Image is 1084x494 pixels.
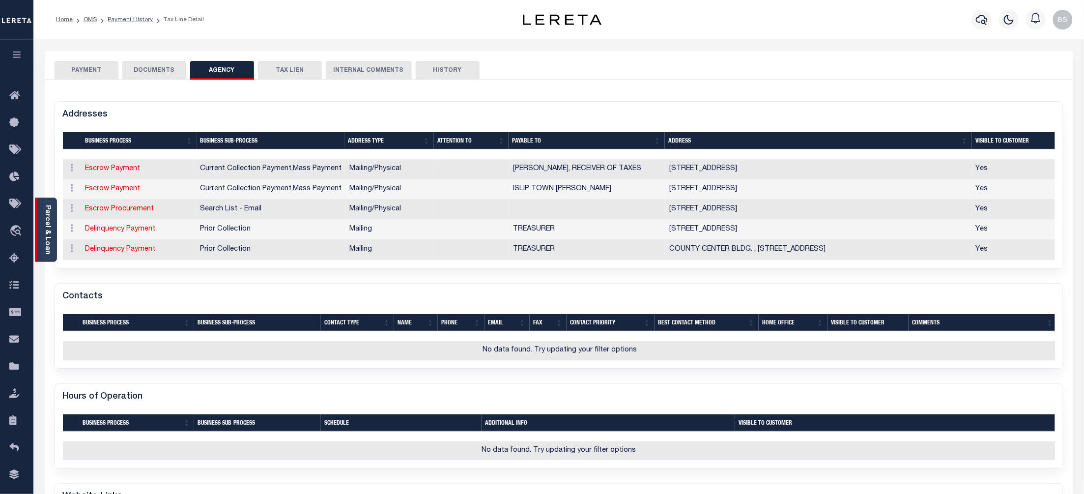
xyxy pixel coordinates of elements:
th: Business Sub-Process [194,414,321,432]
th: Phone: activate to sort column ascending [438,314,485,331]
td: No data found. Try updating your filter options [63,341,1057,360]
td: [STREET_ADDRESS] [665,220,971,240]
a: Escrow Payment [86,165,141,172]
a: Delinquency Payment [86,246,156,253]
td: TREASURER [510,240,666,260]
td: ISLIP TOWN [PERSON_NAME] [510,179,666,200]
th: Visible To Customer [735,414,1055,432]
td: Yes [972,200,1056,220]
td: Mailing [345,220,435,240]
a: Escrow Payment [86,185,141,192]
th: Visible To Customer [827,314,909,331]
td: Yes [972,159,1056,179]
th: Additional Info [482,414,735,432]
img: svg+xml;base64,PHN2ZyB4bWxucz0iaHR0cDovL3d3dy53My5vcmcvMjAwMC9zdmciIHBvaW50ZXItZXZlbnRzPSJub25lIi... [1053,10,1073,29]
button: PAYMENT [55,61,118,80]
h5: Addresses [63,110,108,120]
td: Yes [972,179,1056,200]
span: Contact information related to agency requirements, tax bill information (amounts, status) and pa... [200,246,251,253]
span: Contact information for procurement of jurisdiction current tax data via Email. [200,205,261,212]
button: HISTORY [416,61,480,80]
td: [STREET_ADDRESS] [665,200,971,220]
td: Mailing/Physical [345,179,435,200]
td: [STREET_ADDRESS] [665,159,971,179]
button: AGENCY [190,61,254,80]
th: Comments: activate to sort column ascending [909,314,1057,331]
td: [STREET_ADDRESS] [665,179,971,200]
td: Mailing [345,240,435,260]
td: Yes [972,240,1056,260]
th: Home Office: activate to sort column ascending [759,314,827,331]
td: [PERSON_NAME], RECEIVER OF TAXES [510,159,666,179]
img: logo-dark.svg [523,14,601,25]
td: Yes [972,220,1056,240]
li: Tax Line Detail [153,15,204,24]
td: , [196,159,345,179]
th: Email: activate to sort column ascending [485,314,530,331]
th: Best Contact Method: activate to sort column ascending [655,314,759,331]
i: travel_explore [9,225,25,238]
th: Business Sub-Process [197,132,344,149]
td: Mailing/Physical [345,200,435,220]
th: Fax: activate to sort column ascending [530,314,567,331]
td: Mailing/Physical [345,159,435,179]
th: Business Process: activate to sort column ascending [82,132,197,149]
span: Contact information related to agency requirements, tax bill information (amounts, status) and pa... [200,226,251,232]
a: Home [56,17,73,23]
a: Payment History [108,17,153,23]
th: Name: activate to sort column ascending [394,314,438,331]
button: TAX LIEN [258,61,322,80]
td: TREASURER [510,220,666,240]
th: Payable To: activate to sort column ascending [509,132,665,149]
a: OMS [84,17,97,23]
th: Contact Type: activate to sort column ascending [321,314,394,331]
td: No data found. Try updating your filter options [63,441,1055,461]
th: Address: activate to sort column ascending [665,132,972,149]
th: Business Process: activate to sort column ascending [79,314,194,331]
td: , [196,179,345,200]
span: Contact information related to agency requirements for Mass Payment Processing. [293,165,342,172]
span: Contact information related to agency requirements for Mass Payment Processing. [293,185,342,192]
h5: Contacts [63,291,103,302]
a: Escrow Procurement [86,205,154,212]
h5: Hours of Operation [63,392,143,403]
button: INTERNAL COMMENTS [326,61,412,80]
button: DOCUMENTS [122,61,186,80]
th: Business Process: activate to sort column ascending [79,414,194,432]
th: Schedule [321,414,482,432]
th: Attention To: activate to sort column ascending [434,132,509,149]
span: Contact information related to agency requirements, tax bill and payment information for current ... [200,185,291,192]
th: Visible To Customer [972,132,1056,149]
th: Business Sub-Process [194,314,321,331]
th: Address Type: activate to sort column ascending [344,132,434,149]
a: Delinquency Payment [86,226,156,232]
a: Parcel & Loan [44,205,51,255]
span: Contact information related to agency requirements, tax bill and payment information for current ... [200,165,291,172]
th: Contact Priority: activate to sort column ascending [567,314,655,331]
td: COUNTY CENTER BLDG. , [STREET_ADDRESS] [665,240,971,260]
